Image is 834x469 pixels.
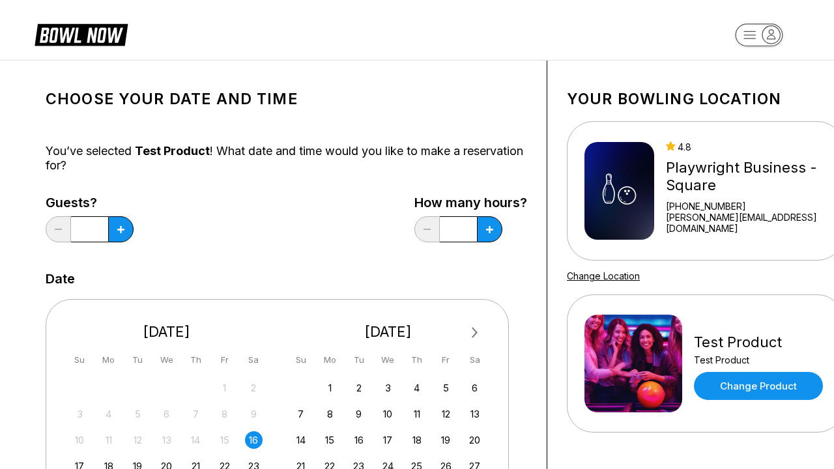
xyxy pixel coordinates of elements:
[187,431,205,449] div: Not available Thursday, August 14th, 2025
[321,379,339,397] div: Choose Monday, September 1st, 2025
[71,431,89,449] div: Not available Sunday, August 10th, 2025
[216,379,233,397] div: Not available Friday, August 1st, 2025
[71,405,89,423] div: Not available Sunday, August 3rd, 2025
[321,405,339,423] div: Choose Monday, September 8th, 2025
[216,351,233,369] div: Fr
[437,405,455,423] div: Choose Friday, September 12th, 2025
[245,431,263,449] div: Choose Saturday, August 16th, 2025
[135,144,210,158] span: Test Product
[292,431,309,449] div: Choose Sunday, September 14th, 2025
[584,142,654,240] img: Playwright Business - Square
[408,379,425,397] div: Choose Thursday, September 4th, 2025
[466,431,483,449] div: Choose Saturday, September 20th, 2025
[158,351,175,369] div: We
[350,405,367,423] div: Choose Tuesday, September 9th, 2025
[666,159,826,194] div: Playwright Business - Square
[466,379,483,397] div: Choose Saturday, September 6th, 2025
[245,379,263,397] div: Not available Saturday, August 2nd, 2025
[129,351,147,369] div: Tu
[666,201,826,212] div: [PHONE_NUMBER]
[46,90,527,108] h1: Choose your Date and time
[408,431,425,449] div: Choose Thursday, September 18th, 2025
[350,431,367,449] div: Choose Tuesday, September 16th, 2025
[158,405,175,423] div: Not available Wednesday, August 6th, 2025
[379,351,397,369] div: We
[414,195,527,210] label: How many hours?
[567,270,640,281] a: Change Location
[46,144,527,173] div: You’ve selected ! What date and time would you like to make a reservation for?
[321,351,339,369] div: Mo
[216,431,233,449] div: Not available Friday, August 15th, 2025
[100,351,117,369] div: Mo
[584,315,682,412] img: Test Product
[350,351,367,369] div: Tu
[666,212,826,234] a: [PERSON_NAME][EMAIL_ADDRESS][DOMAIN_NAME]
[46,195,134,210] label: Guests?
[100,405,117,423] div: Not available Monday, August 4th, 2025
[292,405,309,423] div: Choose Sunday, September 7th, 2025
[437,351,455,369] div: Fr
[129,405,147,423] div: Not available Tuesday, August 5th, 2025
[216,405,233,423] div: Not available Friday, August 8th, 2025
[66,323,268,341] div: [DATE]
[466,351,483,369] div: Sa
[129,431,147,449] div: Not available Tuesday, August 12th, 2025
[408,351,425,369] div: Th
[158,431,175,449] div: Not available Wednesday, August 13th, 2025
[321,431,339,449] div: Choose Monday, September 15th, 2025
[100,431,117,449] div: Not available Monday, August 11th, 2025
[694,372,823,400] a: Change Product
[437,379,455,397] div: Choose Friday, September 5th, 2025
[245,405,263,423] div: Not available Saturday, August 9th, 2025
[71,351,89,369] div: Su
[292,351,309,369] div: Su
[466,405,483,423] div: Choose Saturday, September 13th, 2025
[187,405,205,423] div: Not available Thursday, August 7th, 2025
[694,334,823,351] div: Test Product
[408,405,425,423] div: Choose Thursday, September 11th, 2025
[350,379,367,397] div: Choose Tuesday, September 2nd, 2025
[694,354,823,365] div: Test Product
[245,351,263,369] div: Sa
[465,322,485,343] button: Next Month
[379,405,397,423] div: Choose Wednesday, September 10th, 2025
[46,272,75,286] label: Date
[287,323,489,341] div: [DATE]
[666,141,826,152] div: 4.8
[437,431,455,449] div: Choose Friday, September 19th, 2025
[187,351,205,369] div: Th
[379,379,397,397] div: Choose Wednesday, September 3rd, 2025
[379,431,397,449] div: Choose Wednesday, September 17th, 2025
